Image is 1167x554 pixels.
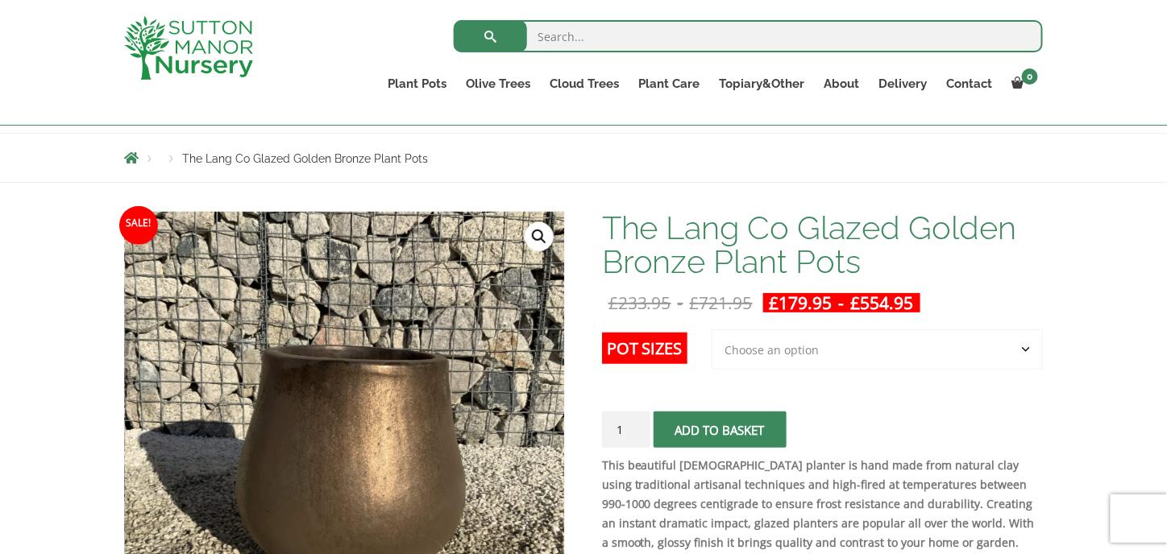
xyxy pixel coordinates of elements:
[1022,68,1038,85] span: 0
[608,291,618,314] span: £
[182,152,428,165] span: The Lang Co Glazed Golden Bronze Plant Pots
[763,293,920,312] ins: -
[869,72,937,95] a: Delivery
[456,72,540,95] a: Olive Trees
[454,20,1043,52] input: Search...
[690,291,753,314] bdi: 721.95
[602,333,687,364] label: Pot Sizes
[770,291,833,314] bdi: 179.95
[602,293,759,312] del: -
[378,72,456,95] a: Plant Pots
[608,291,671,314] bdi: 233.95
[770,291,779,314] span: £
[1002,72,1043,95] a: 0
[124,16,253,80] img: logo
[540,72,629,95] a: Cloud Trees
[851,291,861,314] span: £
[851,291,914,314] bdi: 554.95
[124,151,1043,164] nav: Breadcrumbs
[602,411,650,448] input: Product quantity
[709,72,814,95] a: Topiary&Other
[525,222,554,251] a: View full-screen image gallery
[119,206,158,245] span: Sale!
[937,72,1002,95] a: Contact
[602,211,1043,279] h1: The Lang Co Glazed Golden Bronze Plant Pots
[629,72,709,95] a: Plant Care
[690,291,700,314] span: £
[814,72,869,95] a: About
[654,411,787,448] button: Add to basket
